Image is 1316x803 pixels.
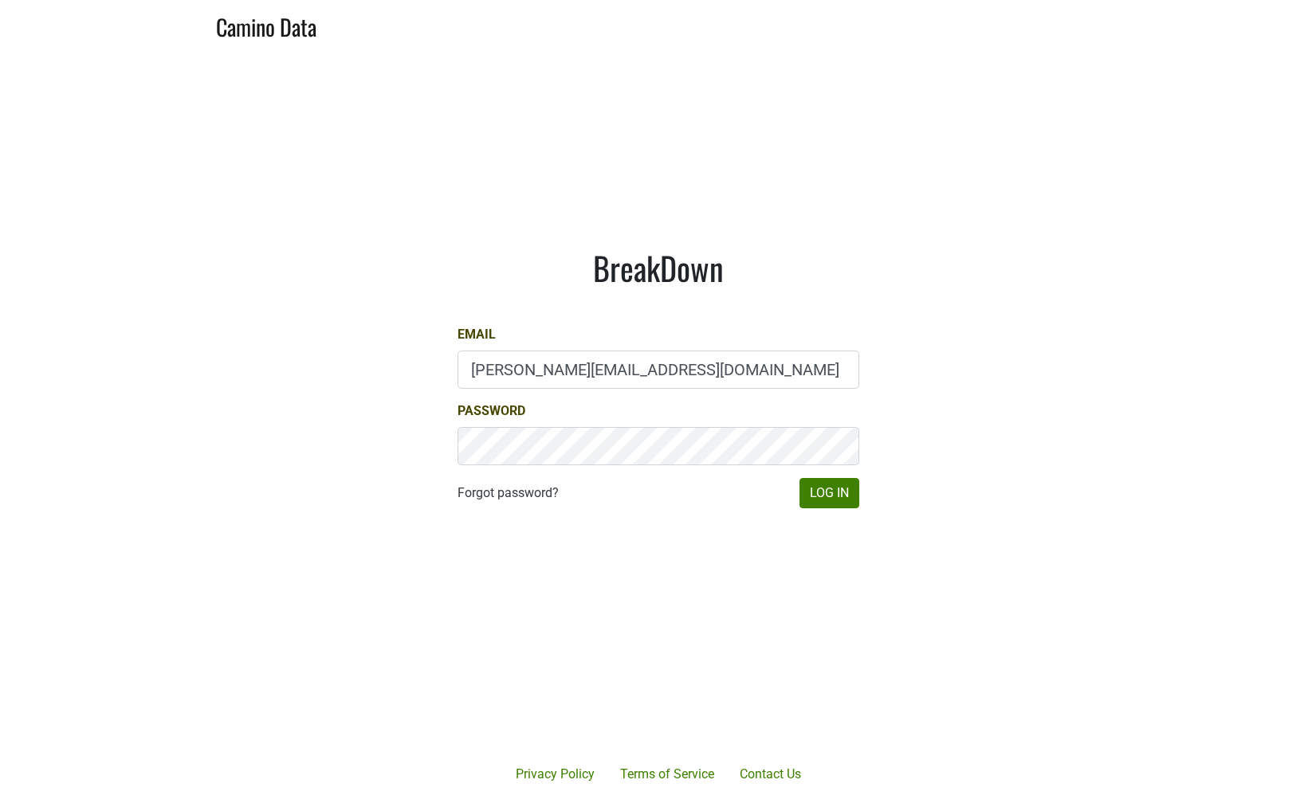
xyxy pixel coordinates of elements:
[799,478,859,508] button: Log In
[458,401,525,421] label: Password
[458,484,559,503] a: Forgot password?
[607,758,727,790] a: Terms of Service
[216,6,316,44] a: Camino Data
[727,758,814,790] a: Contact Us
[458,249,859,287] h1: BreakDown
[458,325,496,344] label: Email
[503,758,607,790] a: Privacy Policy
